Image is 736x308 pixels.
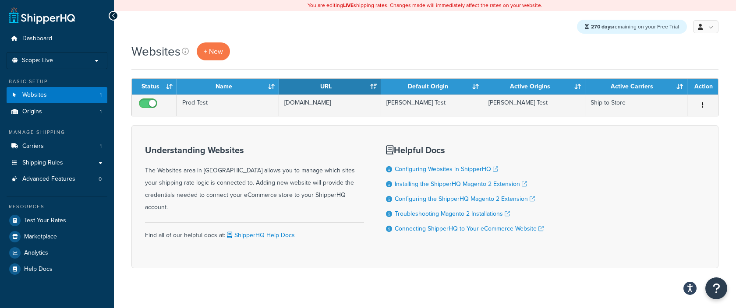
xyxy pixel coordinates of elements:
a: Configuring the ShipperHQ Magento 2 Extension [395,194,535,203]
a: Help Docs [7,261,107,277]
div: The Websites area in [GEOGRAPHIC_DATA] allows you to manage which sites your shipping rate logic ... [145,145,364,213]
button: Open Resource Center [705,277,727,299]
a: Dashboard [7,31,107,47]
th: Active Carriers: activate to sort column ascending [585,79,687,94]
th: Name: activate to sort column ascending [177,79,279,94]
div: Manage Shipping [7,129,107,136]
td: Prod Test [177,94,279,116]
a: Websites 1 [7,87,107,103]
li: Origins [7,104,107,120]
li: Advanced Features [7,171,107,187]
span: Carriers [22,143,44,150]
td: [PERSON_NAME] Test [483,94,585,116]
span: Help Docs [24,266,53,273]
th: Status: activate to sort column ascending [132,79,177,94]
a: Origins 1 [7,104,107,120]
td: [PERSON_NAME] Test [381,94,483,116]
a: ShipperHQ Home [9,7,75,24]
span: Advanced Features [22,175,75,183]
a: Carriers 1 [7,138,107,154]
span: Websites [22,91,47,99]
span: Dashboard [22,35,52,42]
div: Find all of our helpful docs at: [145,222,364,241]
span: Test Your Rates [24,217,66,224]
span: 1 [100,143,102,150]
h1: Websites [131,43,180,60]
a: Shipping Rules [7,155,107,171]
span: Shipping Rules [22,159,63,167]
span: Origins [22,108,42,115]
a: Marketplace [7,229,107,245]
td: [DOMAIN_NAME] [279,94,381,116]
div: Resources [7,203,107,210]
a: Troubleshooting Magento 2 Installations [395,209,510,218]
li: Websites [7,87,107,103]
a: Connecting ShipperHQ to Your eCommerce Website [395,224,544,233]
div: Basic Setup [7,78,107,85]
th: Action [687,79,718,94]
h3: Understanding Websites [145,145,364,155]
span: 1 [100,91,102,99]
span: Scope: Live [22,57,53,64]
span: Analytics [24,249,48,257]
a: Advanced Features 0 [7,171,107,187]
span: Marketplace [24,233,57,241]
span: 1 [100,108,102,115]
div: remaining on your Free Trial [577,20,687,34]
h3: Helpful Docs [386,145,544,155]
b: LIVE [343,1,354,9]
span: + New [204,46,223,56]
a: Test Your Rates [7,213,107,228]
a: Analytics [7,245,107,261]
a: Configuring Websites in ShipperHQ [395,164,498,174]
td: Ship to Store [585,94,687,116]
a: ShipperHQ Help Docs [225,231,295,240]
li: Carriers [7,138,107,154]
strong: 270 days [591,23,613,31]
th: Active Origins: activate to sort column ascending [483,79,585,94]
a: + New [197,42,230,60]
th: Default Origin: activate to sort column ascending [381,79,483,94]
a: Installing the ShipperHQ Magento 2 Extension [395,179,527,189]
th: URL: activate to sort column ascending [279,79,381,94]
span: 0 [99,175,102,183]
